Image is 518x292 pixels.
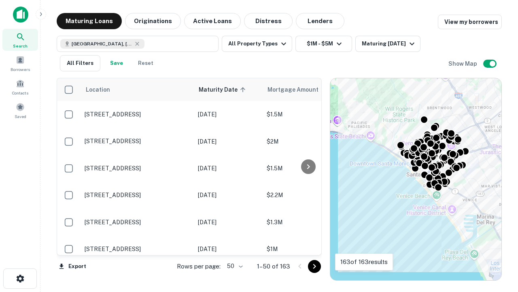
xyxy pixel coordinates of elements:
button: Lenders [296,13,344,29]
button: $1M - $5M [295,36,352,52]
button: Originations [125,13,181,29]
p: [STREET_ADDRESS] [85,165,190,172]
button: Save your search to get updates of matches that match your search criteria. [104,55,129,71]
p: 163 of 163 results [340,257,388,267]
span: Maturity Date [199,85,248,94]
a: Saved [2,99,38,121]
a: Search [2,29,38,51]
p: [STREET_ADDRESS] [85,137,190,145]
button: Maturing Loans [57,13,122,29]
p: $1.5M [267,164,348,173]
p: [STREET_ADDRESS] [85,219,190,226]
p: [STREET_ADDRESS] [85,191,190,199]
button: [GEOGRAPHIC_DATA], [GEOGRAPHIC_DATA], [GEOGRAPHIC_DATA] [57,36,219,52]
span: Location [85,85,110,94]
div: 50 [224,260,244,272]
p: [DATE] [198,110,259,119]
button: All Filters [60,55,100,71]
button: Go to next page [308,260,321,273]
a: View my borrowers [438,15,502,29]
span: [GEOGRAPHIC_DATA], [GEOGRAPHIC_DATA], [GEOGRAPHIC_DATA] [72,40,132,47]
p: 1–50 of 163 [257,262,290,271]
th: Location [81,78,194,101]
th: Maturity Date [194,78,263,101]
button: Export [57,260,88,273]
iframe: Chat Widget [478,227,518,266]
a: Contacts [2,76,38,98]
button: Distress [244,13,293,29]
p: [DATE] [198,218,259,227]
p: [STREET_ADDRESS] [85,245,190,253]
span: Borrowers [11,66,30,73]
span: Mortgage Amount [267,85,329,94]
p: [DATE] [198,245,259,253]
p: $1.3M [267,218,348,227]
div: Maturing [DATE] [362,39,417,49]
button: Reset [133,55,159,71]
span: Search [13,43,28,49]
img: capitalize-icon.png [13,6,28,23]
div: 0 0 [330,78,501,280]
p: $2.2M [267,191,348,200]
p: $2M [267,137,348,146]
p: $1M [267,245,348,253]
p: [DATE] [198,191,259,200]
p: [DATE] [198,137,259,146]
p: Rows per page: [177,262,221,271]
p: [STREET_ADDRESS] [85,111,190,118]
button: All Property Types [222,36,292,52]
button: Active Loans [184,13,241,29]
h6: Show Map [448,59,478,68]
span: Contacts [12,90,28,96]
a: Borrowers [2,52,38,74]
p: $1.5M [267,110,348,119]
th: Mortgage Amount [263,78,352,101]
p: [DATE] [198,164,259,173]
span: Saved [15,113,26,120]
button: Maturing [DATE] [355,36,420,52]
